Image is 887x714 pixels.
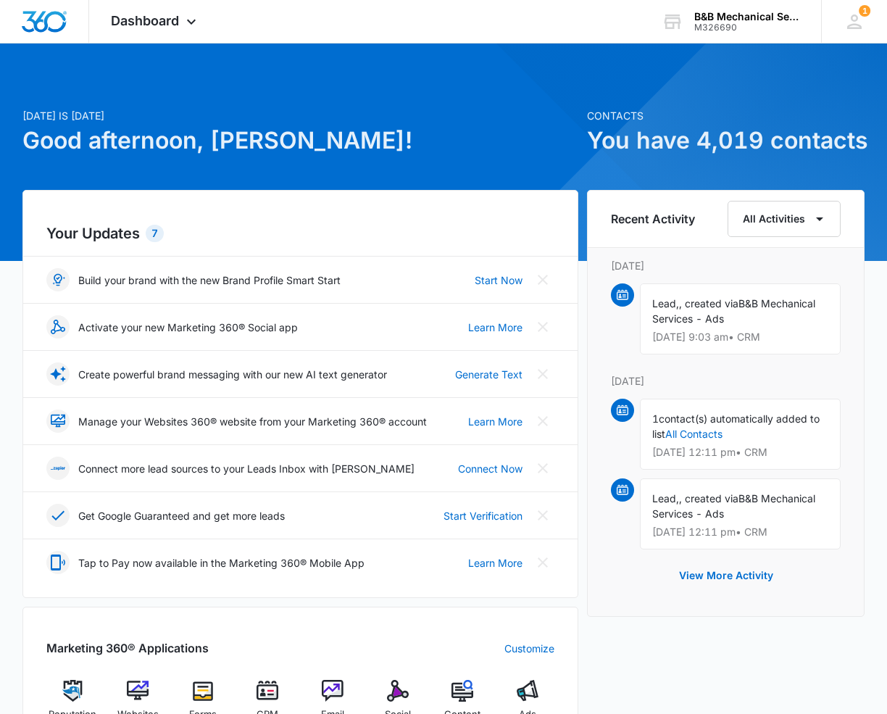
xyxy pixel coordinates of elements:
[531,315,554,339] button: Close
[665,558,788,593] button: View More Activity
[475,273,522,288] a: Start Now
[531,551,554,574] button: Close
[679,492,738,505] span: , created via
[531,457,554,480] button: Close
[652,527,829,537] p: [DATE] 12:11 pm • CRM
[46,639,209,657] h2: Marketing 360® Applications
[679,297,738,310] span: , created via
[531,268,554,291] button: Close
[22,123,578,158] h1: Good afternoon, [PERSON_NAME]!
[78,555,365,570] p: Tap to Pay now available in the Marketing 360® Mobile App
[694,22,800,33] div: account id
[443,508,522,523] a: Start Verification
[694,11,800,22] div: account name
[859,5,870,17] span: 1
[78,273,341,288] p: Build your brand with the new Brand Profile Smart Start
[531,410,554,433] button: Close
[587,123,865,158] h1: You have 4,019 contacts
[78,320,298,335] p: Activate your new Marketing 360® Social app
[728,201,841,237] button: All Activities
[22,108,578,123] p: [DATE] is [DATE]
[504,641,554,656] a: Customize
[468,555,522,570] a: Learn More
[531,362,554,386] button: Close
[46,223,554,244] h2: Your Updates
[859,5,870,17] div: notifications count
[652,412,820,440] span: contact(s) automatically added to list
[78,367,387,382] p: Create powerful brand messaging with our new AI text generator
[455,367,522,382] a: Generate Text
[78,461,415,476] p: Connect more lead sources to your Leads Inbox with [PERSON_NAME]
[652,297,679,310] span: Lead,
[652,492,679,505] span: Lead,
[531,504,554,527] button: Close
[78,414,427,429] p: Manage your Websites 360® website from your Marketing 360® account
[652,332,829,342] p: [DATE] 9:03 am • CRM
[665,428,722,440] a: All Contacts
[611,373,841,389] p: [DATE]
[468,414,522,429] a: Learn More
[587,108,865,123] p: Contacts
[458,461,522,476] a: Connect Now
[611,258,841,273] p: [DATE]
[652,412,659,425] span: 1
[468,320,522,335] a: Learn More
[111,13,179,28] span: Dashboard
[78,508,285,523] p: Get Google Guaranteed and get more leads
[652,447,829,457] p: [DATE] 12:11 pm • CRM
[146,225,164,242] div: 7
[611,210,695,228] h6: Recent Activity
